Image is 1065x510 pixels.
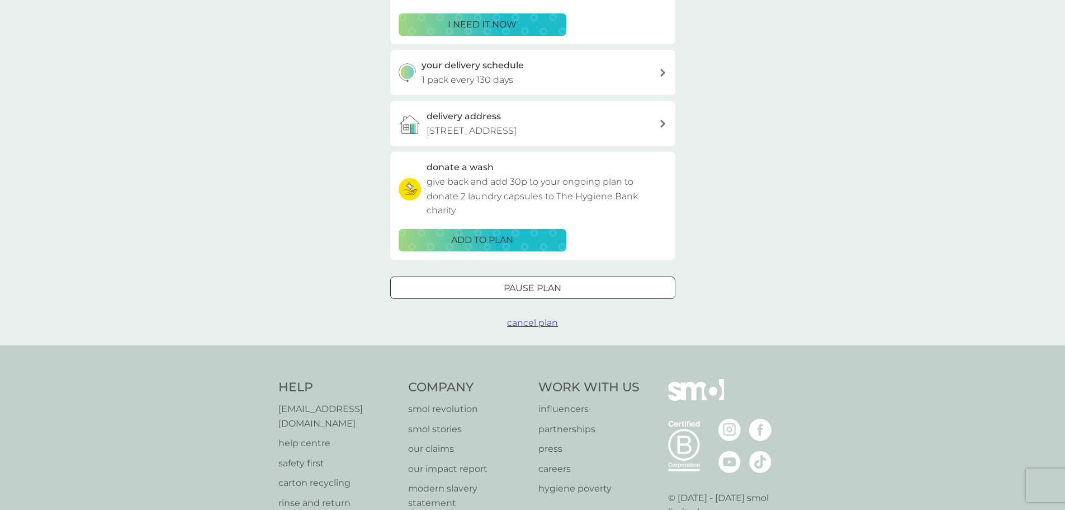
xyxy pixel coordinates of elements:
a: partnerships [538,422,640,437]
a: our impact report [408,462,527,476]
a: carton recycling [278,476,397,490]
a: modern slavery statement [408,481,527,510]
h4: Company [408,379,527,396]
h4: Work With Us [538,379,640,396]
button: i need it now [399,13,566,36]
a: smol stories [408,422,527,437]
a: delivery address[STREET_ADDRESS] [390,101,675,146]
a: help centre [278,436,397,451]
span: cancel plan [507,317,558,328]
h4: Help [278,379,397,396]
button: cancel plan [507,316,558,330]
button: ADD TO PLAN [399,229,566,251]
p: give back and add 30p to your ongoing plan to donate 2 laundry capsules to The Hygiene Bank charity. [427,175,667,218]
a: influencers [538,402,640,417]
img: visit the smol Tiktok page [749,451,771,473]
img: smol [668,379,724,417]
p: Pause plan [504,281,561,296]
a: hygiene poverty [538,481,640,496]
h3: delivery address [427,109,501,124]
img: visit the smol Youtube page [718,451,741,473]
button: Pause plan [390,277,675,299]
a: smol revolution [408,402,527,417]
h3: your delivery schedule [422,58,524,73]
button: your delivery schedule1 pack every 130 days [390,50,675,95]
p: [STREET_ADDRESS] [427,124,517,138]
a: our claims [408,442,527,456]
img: visit the smol Instagram page [718,419,741,441]
a: careers [538,462,640,476]
p: ADD TO PLAN [451,233,513,247]
p: i need it now [448,17,517,32]
a: press [538,442,640,456]
p: 1 pack every 130 days [422,73,513,87]
a: [EMAIL_ADDRESS][DOMAIN_NAME] [278,402,397,431]
a: safety first [278,456,397,471]
img: visit the smol Facebook page [749,419,771,441]
h3: donate a wash [427,160,494,175]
